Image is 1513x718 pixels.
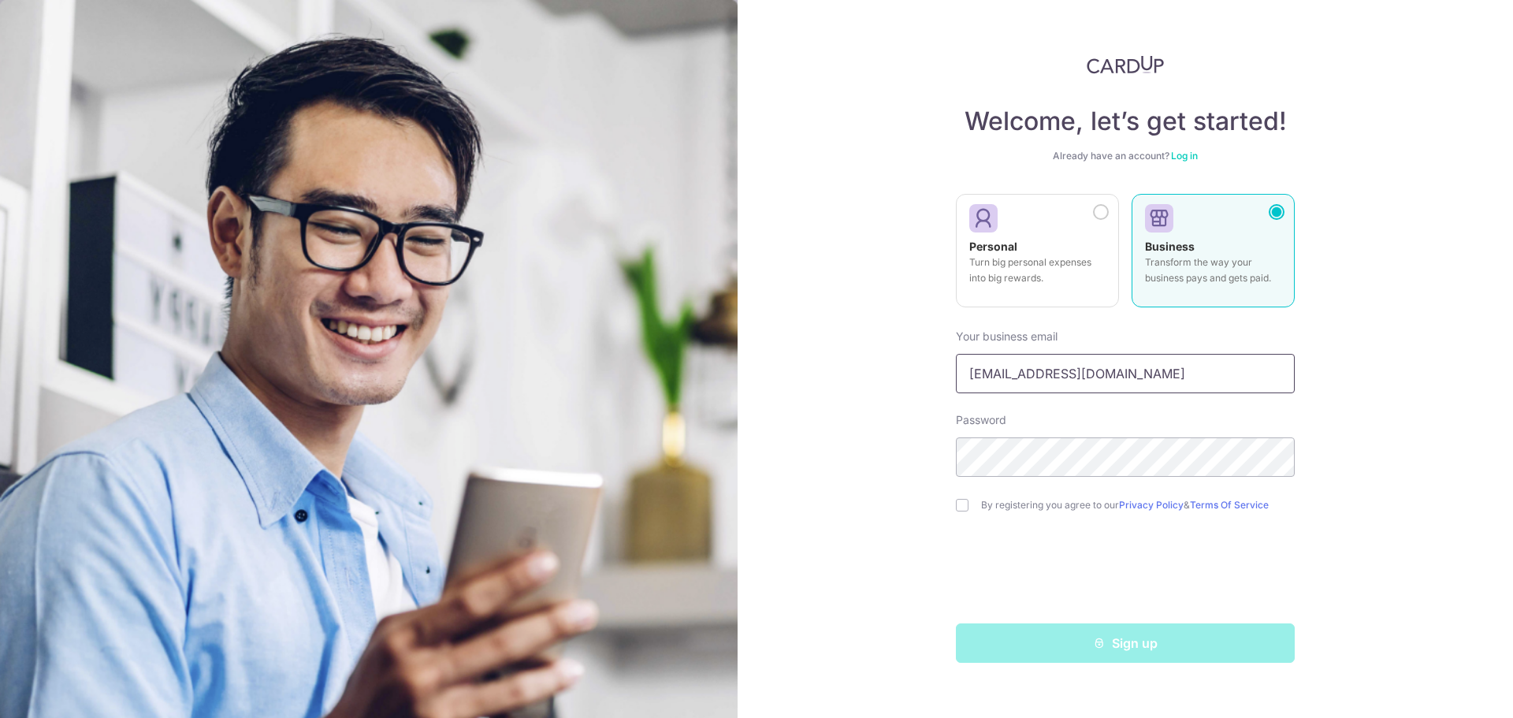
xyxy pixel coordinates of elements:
[1006,543,1245,605] iframe: reCAPTCHA
[956,150,1295,162] div: Already have an account?
[981,499,1295,512] label: By registering you agree to our &
[956,194,1119,317] a: Personal Turn big personal expenses into big rewards.
[956,354,1295,393] input: Enter your Email
[1119,499,1184,511] a: Privacy Policy
[969,255,1106,286] p: Turn big personal expenses into big rewards.
[956,412,1006,428] label: Password
[1087,55,1164,74] img: CardUp Logo
[956,106,1295,137] h4: Welcome, let’s get started!
[1190,499,1269,511] a: Terms Of Service
[1171,150,1198,162] a: Log in
[1132,194,1295,317] a: Business Transform the way your business pays and gets paid.
[1145,255,1281,286] p: Transform the way your business pays and gets paid.
[1145,240,1195,253] strong: Business
[969,240,1017,253] strong: Personal
[956,329,1058,344] label: Your business email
